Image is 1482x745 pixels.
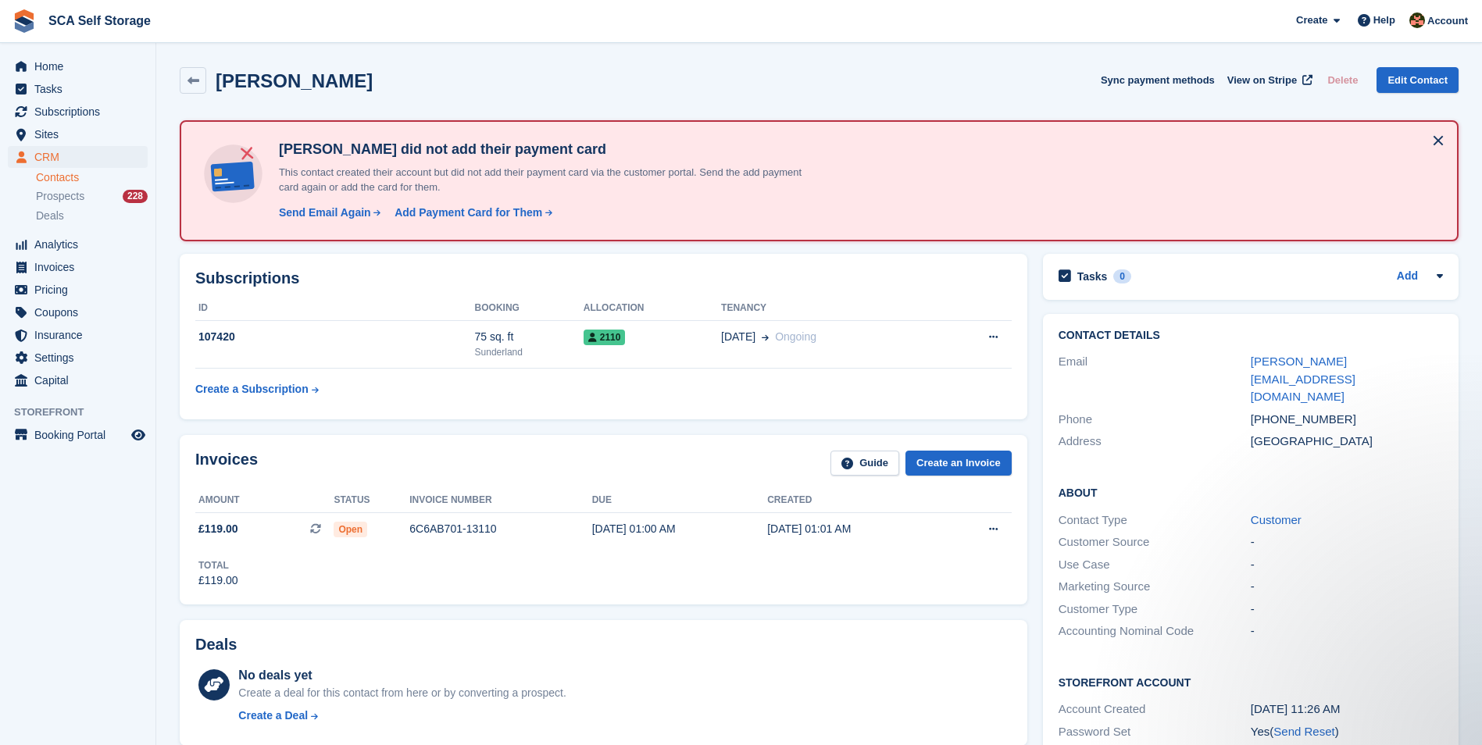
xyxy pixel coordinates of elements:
th: Amount [195,488,334,513]
a: menu [8,78,148,100]
div: Password Set [1059,723,1251,741]
a: View on Stripe [1221,67,1316,93]
div: Phone [1059,411,1251,429]
span: CRM [34,146,128,168]
a: Create an Invoice [905,451,1012,476]
span: Open [334,522,367,537]
a: Customer [1251,513,1302,526]
div: - [1251,601,1443,618]
a: Send Reset [1273,725,1334,738]
div: Marketing Source [1059,578,1251,596]
div: Create a Subscription [195,381,309,397]
h4: [PERSON_NAME] did not add their payment card [273,141,820,159]
span: Home [34,55,128,77]
a: menu [8,101,148,123]
span: ( ) [1270,725,1338,738]
a: menu [8,256,148,278]
h2: Invoices [195,451,258,476]
span: £119.00 [198,521,238,537]
div: [DATE] 01:00 AM [592,521,768,537]
span: Coupons [34,301,128,323]
div: Add Payment Card for Them [395,205,542,221]
span: Pricing [34,279,128,301]
a: Edit Contact [1377,67,1459,93]
div: [DATE] 01:01 AM [767,521,943,537]
div: Customer Source [1059,533,1251,551]
div: Contact Type [1059,512,1251,529]
div: 75 sq. ft [475,329,584,345]
a: Contacts [36,170,148,185]
a: Create a Subscription [195,375,319,404]
span: Sites [34,123,128,145]
a: menu [8,369,148,391]
h2: [PERSON_NAME] [216,70,373,91]
img: stora-icon-8386f47178a22dfd0bd8f6a31ec36ba5ce8667c1dd55bd0f319d3a0aa187defe.svg [12,9,36,33]
a: Preview store [129,426,148,444]
th: Booking [475,296,584,321]
span: [DATE] [721,329,755,345]
a: Add Payment Card for Them [388,205,554,221]
div: 0 [1113,269,1131,283]
a: menu [8,55,148,77]
a: [PERSON_NAME][EMAIL_ADDRESS][DOMAIN_NAME] [1251,355,1355,403]
div: 6C6AB701-13110 [409,521,591,537]
div: - [1251,533,1443,551]
span: Invoices [34,256,128,278]
span: Analytics [34,233,128,255]
a: menu [8,324,148,346]
a: Add [1397,268,1418,286]
span: Subscriptions [34,101,128,123]
th: Status [334,488,409,513]
a: Prospects 228 [36,188,148,205]
div: £119.00 [198,572,238,589]
span: Settings [34,347,128,369]
div: 228 [123,190,148,203]
a: menu [8,146,148,168]
th: Created [767,488,943,513]
div: - [1251,622,1443,640]
div: - [1251,556,1443,574]
div: Email [1059,353,1251,406]
span: 2110 [584,330,626,345]
a: SCA Self Storage [42,8,157,34]
span: Create [1296,12,1327,28]
a: menu [8,123,148,145]
a: menu [8,233,148,255]
div: Yes [1251,723,1443,741]
span: Booking Portal [34,424,128,446]
a: menu [8,301,148,323]
span: Tasks [34,78,128,100]
div: No deals yet [238,666,566,685]
button: Sync payment methods [1101,67,1215,93]
h2: About [1059,484,1443,500]
div: [PHONE_NUMBER] [1251,411,1443,429]
span: Account [1427,13,1468,29]
div: 107420 [195,329,475,345]
th: Invoice number [409,488,591,513]
div: Create a deal for this contact from here or by converting a prospect. [238,685,566,701]
span: Deals [36,209,64,223]
a: menu [8,279,148,301]
a: Guide [830,451,899,476]
span: Insurance [34,324,128,346]
span: View on Stripe [1227,73,1297,88]
div: [GEOGRAPHIC_DATA] [1251,433,1443,451]
div: Sunderland [475,345,584,359]
a: menu [8,347,148,369]
div: Address [1059,433,1251,451]
h2: Storefront Account [1059,674,1443,690]
span: Help [1373,12,1395,28]
button: Delete [1321,67,1364,93]
h2: Deals [195,636,237,654]
h2: Subscriptions [195,269,1012,287]
a: menu [8,424,148,446]
th: Allocation [584,296,721,321]
h2: Tasks [1077,269,1108,283]
div: Account Created [1059,700,1251,718]
div: Create a Deal [238,708,308,724]
div: Accounting Nominal Code [1059,622,1251,640]
div: Customer Type [1059,601,1251,618]
span: Ongoing [775,330,816,343]
p: This contact created their account but did not add their payment card via the customer portal. Se... [273,165,820,195]
th: Tenancy [721,296,937,321]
